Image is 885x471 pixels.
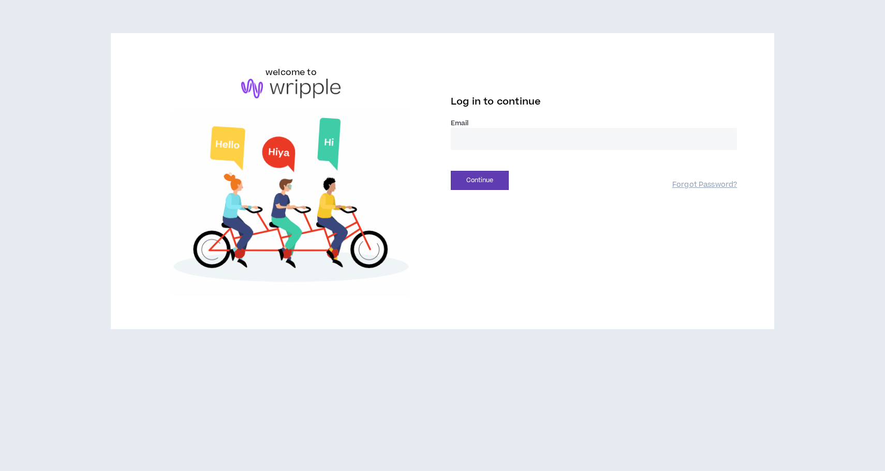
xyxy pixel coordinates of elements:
[241,79,341,98] img: logo-brand.png
[265,66,317,79] h6: welcome to
[451,171,509,190] button: Continue
[672,180,737,190] a: Forgot Password?
[148,109,434,296] img: Welcome to Wripple
[451,119,737,128] label: Email
[451,95,541,108] span: Log in to continue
